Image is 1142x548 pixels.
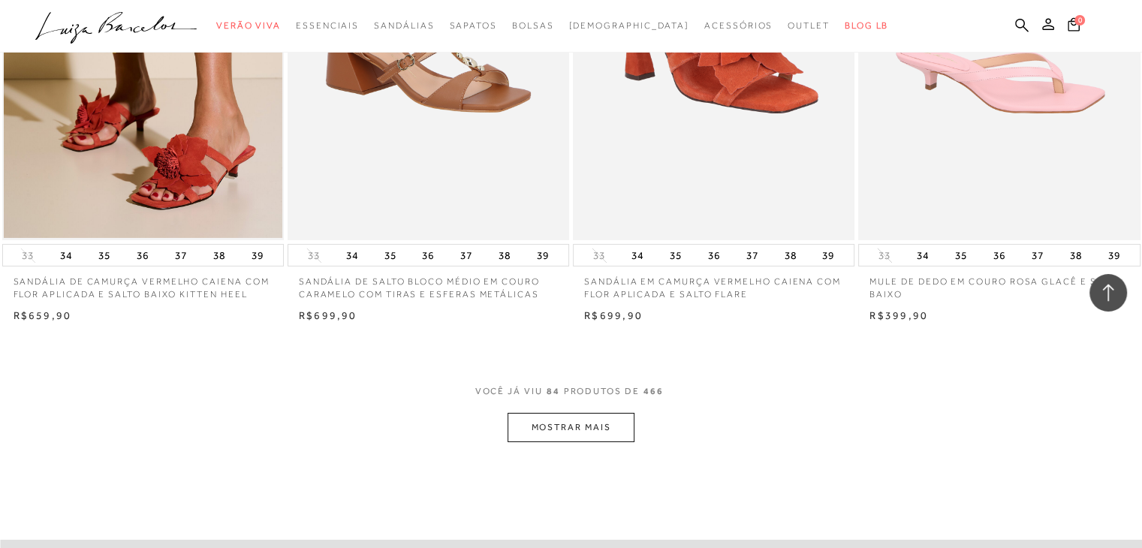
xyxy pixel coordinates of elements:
span: R$399,90 [869,309,928,321]
button: 0 [1063,17,1084,37]
a: categoryNavScreenReaderText [296,12,359,40]
button: 33 [303,248,324,263]
span: Outlet [788,20,830,31]
button: 37 [1027,245,1048,266]
span: Essenciais [296,20,359,31]
button: 34 [912,245,933,266]
button: 35 [94,245,115,266]
button: 37 [742,245,763,266]
button: 35 [665,245,686,266]
span: 0 [1074,15,1085,26]
a: categoryNavScreenReaderText [788,12,830,40]
a: categoryNavScreenReaderText [512,12,554,40]
button: 39 [818,245,839,266]
span: BLOG LB [845,20,888,31]
a: noSubCategoriesText [568,12,689,40]
a: SANDÁLIA DE SALTO BLOCO MÉDIO EM COURO CARAMELO COM TIRAS E ESFERAS METÁLICAS [288,266,569,301]
button: 38 [494,245,515,266]
button: MOSTRAR MAIS [508,413,634,442]
button: 34 [342,245,363,266]
span: [DEMOGRAPHIC_DATA] [568,20,689,31]
span: Acessórios [704,20,773,31]
button: 39 [1104,245,1125,266]
button: 35 [951,245,972,266]
button: 38 [779,245,800,266]
button: 33 [589,248,610,263]
button: 36 [132,245,153,266]
span: Verão Viva [216,20,281,31]
a: SANDÁLIA EM CAMURÇA VERMELHO CAIENA COM FLOR APLICADA E SALTO FLARE [573,266,854,301]
a: categoryNavScreenReaderText [449,12,496,40]
a: SANDÁLIA DE CAMURÇA VERMELHO CAIENA COM FLOR APLICADA E SALTO BAIXO KITTEN HEEL [2,266,284,301]
span: R$659,90 [14,309,72,321]
button: 38 [209,245,230,266]
button: 33 [874,248,895,263]
span: Sandálias [374,20,434,31]
button: 34 [627,245,648,266]
button: 36 [704,245,725,266]
button: 37 [456,245,477,266]
button: 38 [1065,245,1086,266]
span: Bolsas [512,20,554,31]
a: BLOG LB [845,12,888,40]
span: R$699,90 [299,309,357,321]
button: 35 [379,245,400,266]
span: VOCê JÁ VIU [475,385,543,398]
span: 84 [547,385,560,413]
button: 36 [989,245,1010,266]
button: 34 [56,245,77,266]
span: PRODUTOS DE [564,385,640,398]
button: 39 [532,245,553,266]
button: 36 [417,245,438,266]
span: 466 [643,385,664,413]
span: R$699,90 [584,309,643,321]
span: Sapatos [449,20,496,31]
a: categoryNavScreenReaderText [374,12,434,40]
a: categoryNavScreenReaderText [704,12,773,40]
a: MULE DE DEDO EM COURO ROSA GLACÊ E SALTO BAIXO [858,266,1140,301]
button: 33 [17,248,38,263]
a: categoryNavScreenReaderText [216,12,281,40]
button: 37 [170,245,191,266]
button: 39 [247,245,268,266]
